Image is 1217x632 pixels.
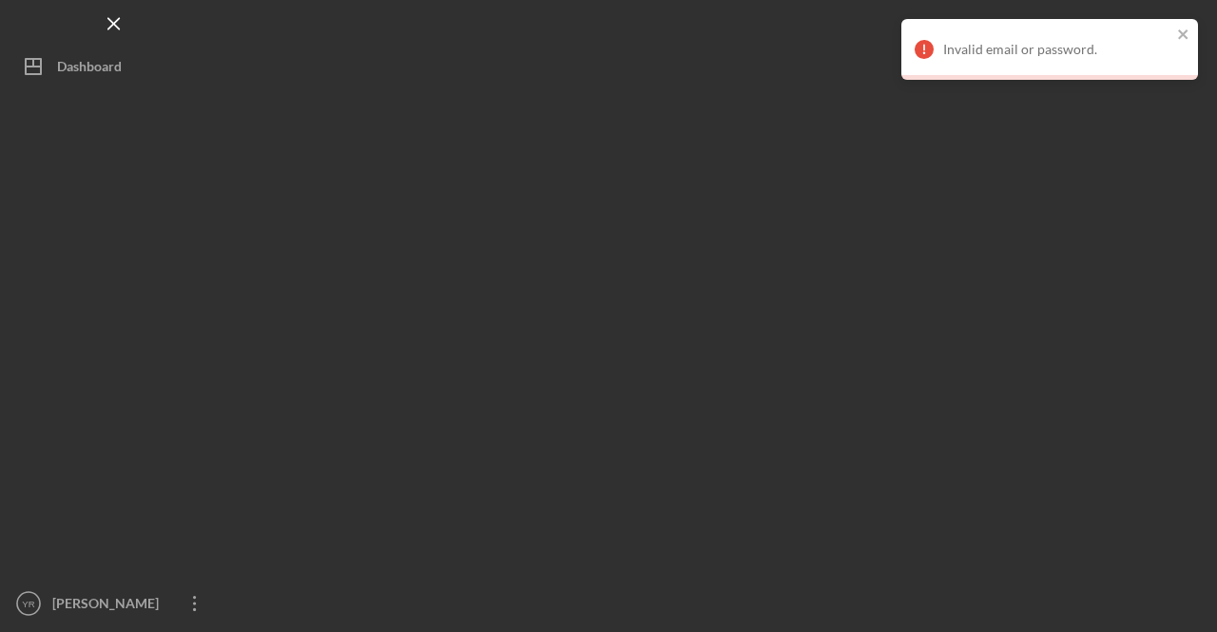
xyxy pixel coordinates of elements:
[22,599,34,609] text: YR
[943,42,1171,57] div: Invalid email or password.
[57,48,122,90] div: Dashboard
[1177,27,1190,45] button: close
[48,584,171,627] div: [PERSON_NAME]
[10,584,219,622] button: YR[PERSON_NAME]
[10,48,219,86] button: Dashboard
